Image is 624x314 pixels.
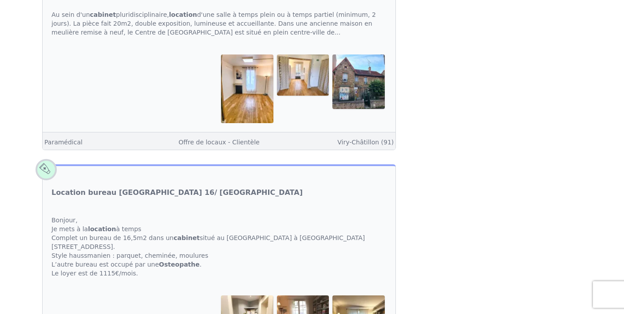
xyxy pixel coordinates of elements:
a: Offre de locaux - Clientèle [178,139,260,146]
img: Location temps plein ou temps partiel cabinet paramédical à Viry Chatillon 91170 [277,54,329,95]
img: Location temps plein ou temps partiel cabinet paramédical à Viry Chatillon 91170 [221,54,273,123]
strong: Osteopathe [159,261,200,268]
a: Viry-Châtillon (91) [337,139,394,146]
a: Paramédical [44,139,83,146]
strong: location [88,225,116,233]
strong: cabinet [174,234,200,241]
div: Au sein d'un pluridisciplinaire, d'une salle à temps plein ou à temps partiel (minimum, 2 jours).... [43,1,395,46]
a: Location bureau [GEOGRAPHIC_DATA] 16/ [GEOGRAPHIC_DATA] [51,187,303,198]
div: Bonjour, Je mets à la à temps Complet un bureau de 16,5m2 dans un situé au [GEOGRAPHIC_DATA] à [G... [43,207,395,287]
img: Location temps plein ou temps partiel cabinet paramédical à Viry Chatillon 91170 [332,54,385,109]
strong: location [169,11,197,18]
strong: cabinet [90,11,116,18]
